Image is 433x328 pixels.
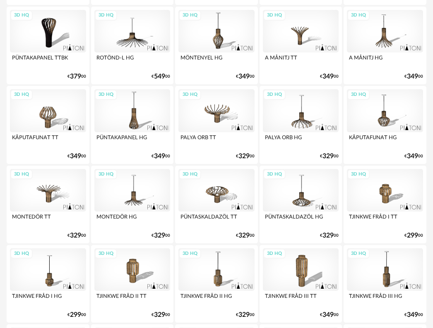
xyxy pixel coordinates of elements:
[404,312,423,318] div: € 00
[260,245,342,323] a: 3D HQ TJINKWE FRÅD III TT €34900
[10,212,86,228] div: MONTEDÖR TT
[94,291,171,307] div: TJINKWE FRÅD II TT
[347,212,423,228] div: TJINKWE FRÅD I TT
[320,154,339,159] div: € 00
[70,154,81,159] span: 349
[10,291,86,307] div: TJINKWE FRÅD I HG
[236,233,255,238] div: € 00
[238,154,250,159] span: 329
[404,154,423,159] div: € 00
[95,90,117,100] div: 3D HQ
[404,233,423,238] div: € 00
[263,52,339,69] div: A MÅNITJ TT
[154,233,165,238] span: 329
[344,245,426,323] a: 3D HQ TJINKWE FRÅD III HG €34900
[179,90,201,100] div: 3D HQ
[91,245,174,323] a: 3D HQ TJINKWE FRÅD II TT €32900
[263,212,339,228] div: PÜNTASKALDAZÖL HG
[263,10,286,21] div: 3D HQ
[94,132,171,149] div: PÜNTAKAPANEL HG
[344,7,426,84] a: 3D HQ A MÅNITJ HG €34900
[152,233,170,238] div: € 00
[175,245,258,323] a: 3D HQ TJINKWE FRÅD II HG €32900
[175,7,258,84] a: 3D HQ MÖNTENYEL HG €34900
[10,52,86,69] div: PÜNTAKAPANEL TTBK
[152,74,170,79] div: € 00
[322,233,334,238] span: 329
[67,74,86,79] div: € 00
[320,312,339,318] div: € 00
[238,74,250,79] span: 349
[10,249,33,259] div: 3D HQ
[94,212,171,228] div: MONTEDÖR HG
[322,74,334,79] span: 349
[67,233,86,238] div: € 00
[10,90,33,100] div: 3D HQ
[347,291,423,307] div: TJINKWE FRÅD III HG
[238,233,250,238] span: 329
[178,212,255,228] div: PÜNTASKALDAZÖL TT
[154,154,165,159] span: 349
[95,10,117,21] div: 3D HQ
[178,52,255,69] div: MÖNTENYEL HG
[178,132,255,149] div: PALYA ORB TT
[70,312,81,318] span: 299
[236,312,255,318] div: € 00
[407,154,418,159] span: 349
[91,166,174,243] a: 3D HQ MONTEDÖR HG €32900
[67,312,86,318] div: € 00
[154,74,165,79] span: 549
[260,7,342,84] a: 3D HQ A MÅNITJ TT €34900
[152,312,170,318] div: € 00
[7,86,89,164] a: 3D HQ KÅPUTAFUNAT TT €34900
[404,74,423,79] div: € 00
[95,169,117,180] div: 3D HQ
[10,10,33,21] div: 3D HQ
[10,169,33,180] div: 3D HQ
[260,166,342,243] a: 3D HQ PÜNTASKALDAZÖL HG €32900
[322,312,334,318] span: 349
[320,74,339,79] div: € 00
[154,312,165,318] span: 329
[178,291,255,307] div: TJINKWE FRÅD II HG
[347,249,370,259] div: 3D HQ
[347,10,370,21] div: 3D HQ
[179,249,201,259] div: 3D HQ
[179,169,201,180] div: 3D HQ
[322,154,334,159] span: 329
[94,52,171,69] div: ROTÖND-L HG
[347,169,370,180] div: 3D HQ
[175,86,258,164] a: 3D HQ PALYA ORB TT €32900
[10,132,86,149] div: KÅPUTAFUNAT TT
[7,166,89,243] a: 3D HQ MONTEDÖR TT €32900
[347,52,423,69] div: A MÅNITJ HG
[263,291,339,307] div: TJINKWE FRÅD III TT
[179,10,201,21] div: 3D HQ
[236,154,255,159] div: € 00
[91,86,174,164] a: 3D HQ PÜNTAKAPANEL HG €34900
[263,132,339,149] div: PALYA ORB HG
[7,7,89,84] a: 3D HQ PÜNTAKAPANEL TTBK €37900
[347,132,423,149] div: KÅPUTAFUNAT HG
[344,86,426,164] a: 3D HQ KÅPUTAFUNAT HG €34900
[407,233,418,238] span: 299
[263,169,286,180] div: 3D HQ
[320,233,339,238] div: € 00
[260,86,342,164] a: 3D HQ PALYA ORB HG €32900
[236,74,255,79] div: € 00
[263,249,286,259] div: 3D HQ
[407,74,418,79] span: 349
[263,90,286,100] div: 3D HQ
[7,245,89,323] a: 3D HQ TJINKWE FRÅD I HG €29900
[95,249,117,259] div: 3D HQ
[175,166,258,243] a: 3D HQ PÜNTASKALDAZÖL TT €32900
[91,7,174,84] a: 3D HQ ROTÖND-L HG €54900
[407,312,418,318] span: 349
[70,233,81,238] span: 329
[347,90,370,100] div: 3D HQ
[70,74,81,79] span: 379
[238,312,250,318] span: 329
[152,154,170,159] div: € 00
[67,154,86,159] div: € 00
[344,166,426,243] a: 3D HQ TJINKWE FRÅD I TT €29900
